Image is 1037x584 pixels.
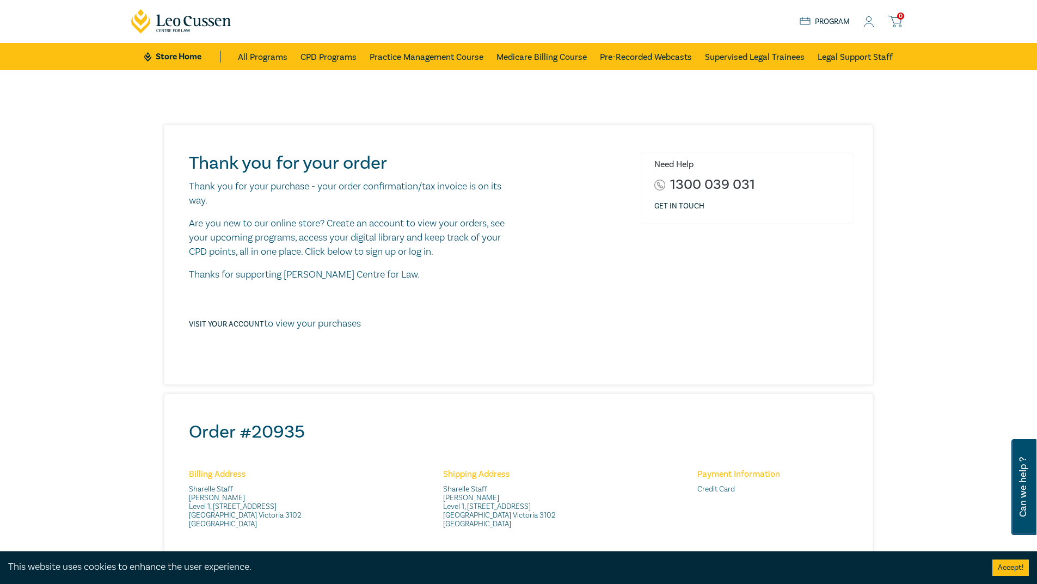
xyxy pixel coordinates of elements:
[1018,446,1028,528] span: Can we help ?
[144,51,220,63] a: Store Home
[189,502,345,528] span: Level 1, [STREET_ADDRESS] [GEOGRAPHIC_DATA] Victoria 3102 [GEOGRAPHIC_DATA]
[443,485,599,494] span: Sharelle Staff
[189,485,345,494] span: Sharelle Staff
[8,560,976,574] div: This website uses cookies to enhance the user experience.
[800,16,850,28] a: Program
[443,469,599,480] h6: Shipping Address
[370,43,483,70] a: Practice Management Course
[697,469,854,480] h6: Payment Information
[670,177,755,192] a: 1300 039 031
[189,421,854,443] h2: Order # 20935
[189,268,515,282] p: Thanks for supporting [PERSON_NAME] Centre for Law.
[818,43,893,70] a: Legal Support Staff
[189,152,515,174] h1: Thank you for your order
[189,319,264,329] a: Visit your account
[189,317,361,331] p: to view your purchases
[189,469,345,480] h6: Billing Address
[189,217,515,259] p: Are you new to our online store? Create an account to view your orders, see your upcoming program...
[897,13,904,20] span: 0
[189,180,515,208] p: Thank you for your purchase - your order confirmation/tax invoice is on its way.
[443,502,599,528] span: Level 1, [STREET_ADDRESS] [GEOGRAPHIC_DATA] Victoria 3102 [GEOGRAPHIC_DATA]
[705,43,805,70] a: Supervised Legal Trainees
[600,43,692,70] a: Pre-Recorded Webcasts
[238,43,287,70] a: All Programs
[189,494,345,502] span: [PERSON_NAME]
[443,494,599,502] span: [PERSON_NAME]
[697,485,854,494] span: Credit Card
[654,201,704,212] a: Get in touch
[496,43,587,70] a: Medicare Billing Course
[654,159,845,170] h6: Need Help
[992,560,1029,576] button: Accept cookies
[300,43,357,70] a: CPD Programs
